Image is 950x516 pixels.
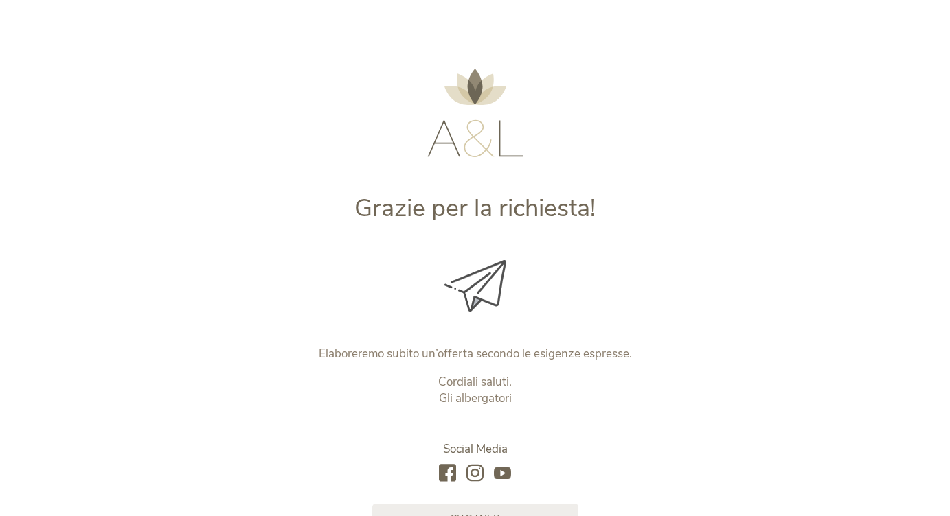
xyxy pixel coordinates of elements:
p: Elaboreremo subito un’offerta secondo le esigenze espresse. [188,346,762,362]
a: facebook [439,465,456,483]
span: Grazie per la richiesta! [354,191,596,225]
a: youtube [494,465,511,483]
img: AMONTI & LUNARIS Wellnessresort [427,69,523,157]
span: Social Media [443,441,508,457]
img: Grazie per la richiesta! [444,260,506,312]
p: Cordiali saluti. Gli albergatori [188,374,762,407]
a: instagram [466,465,484,483]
